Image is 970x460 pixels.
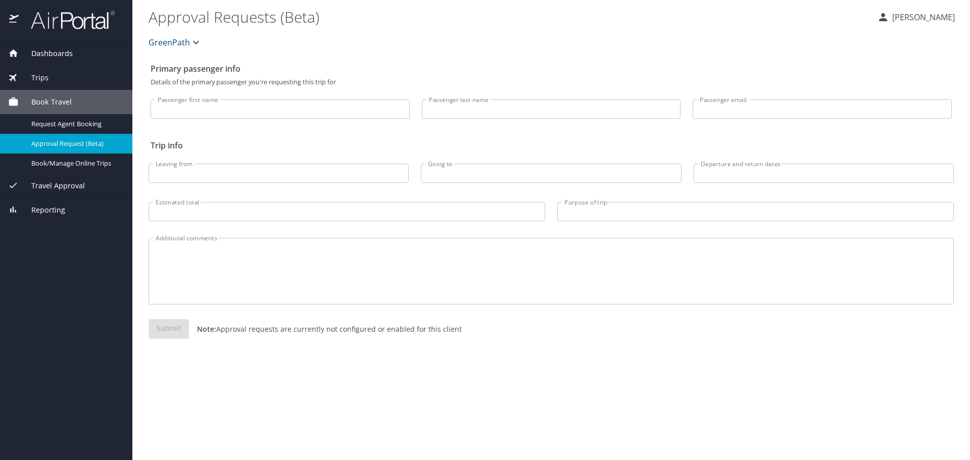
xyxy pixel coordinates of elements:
[19,72,48,83] span: Trips
[19,180,85,191] span: Travel Approval
[31,119,120,129] span: Request Agent Booking
[197,324,216,334] strong: Note:
[31,159,120,168] span: Book/Manage Online Trips
[151,61,952,77] h2: Primary passenger info
[19,96,72,108] span: Book Travel
[873,8,959,26] button: [PERSON_NAME]
[9,10,20,30] img: icon-airportal.png
[151,137,952,154] h2: Trip info
[151,79,952,85] p: Details of the primary passenger you're requesting this trip for
[144,32,206,53] button: GreenPath
[19,205,65,216] span: Reporting
[149,35,190,49] span: GreenPath
[889,11,955,23] p: [PERSON_NAME]
[149,1,869,32] h1: Approval Requests (Beta)
[19,48,73,59] span: Dashboards
[31,139,120,148] span: Approval Request (Beta)
[189,324,462,334] p: Approval requests are currently not configured or enabled for this client
[20,10,115,30] img: airportal-logo.png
